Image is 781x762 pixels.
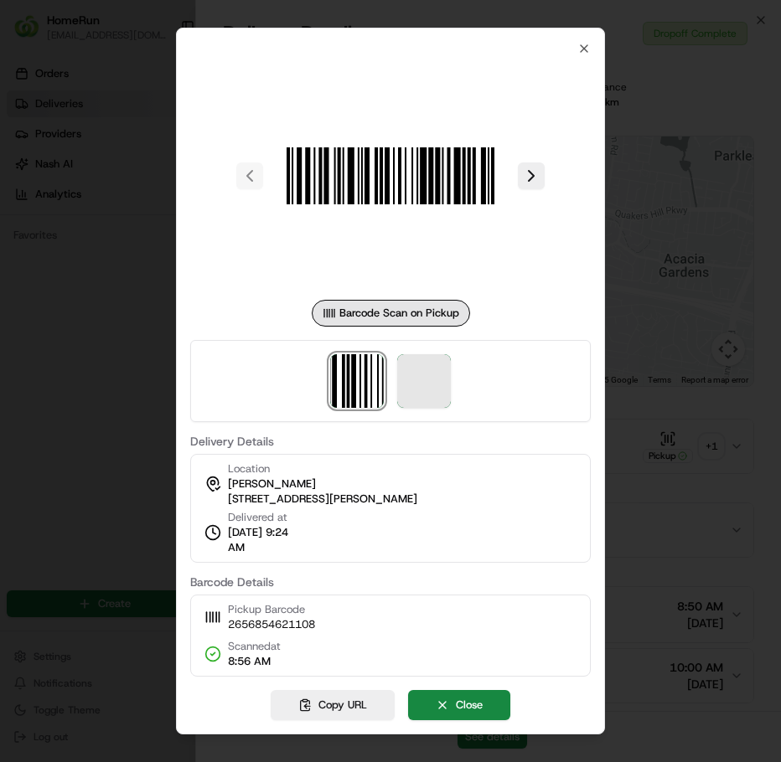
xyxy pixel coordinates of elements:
img: barcode_scan_on_pickup image [270,55,511,296]
span: 2656854621108 [228,617,315,632]
div: Barcode Scan on Pickup [312,300,470,327]
span: [STREET_ADDRESS][PERSON_NAME] [228,492,417,507]
span: 8:56 AM [228,654,281,669]
span: Location [228,461,270,476]
label: Barcode Details [190,576,591,588]
button: Close [408,690,510,720]
span: [PERSON_NAME] [228,476,316,492]
label: Delivery Details [190,435,591,447]
span: Scanned at [228,639,281,654]
span: [DATE] 9:24 AM [228,525,305,555]
span: Pickup Barcode [228,602,315,617]
span: Delivered at [228,510,305,525]
button: Copy URL [271,690,395,720]
img: barcode_scan_on_pickup image [330,354,384,408]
